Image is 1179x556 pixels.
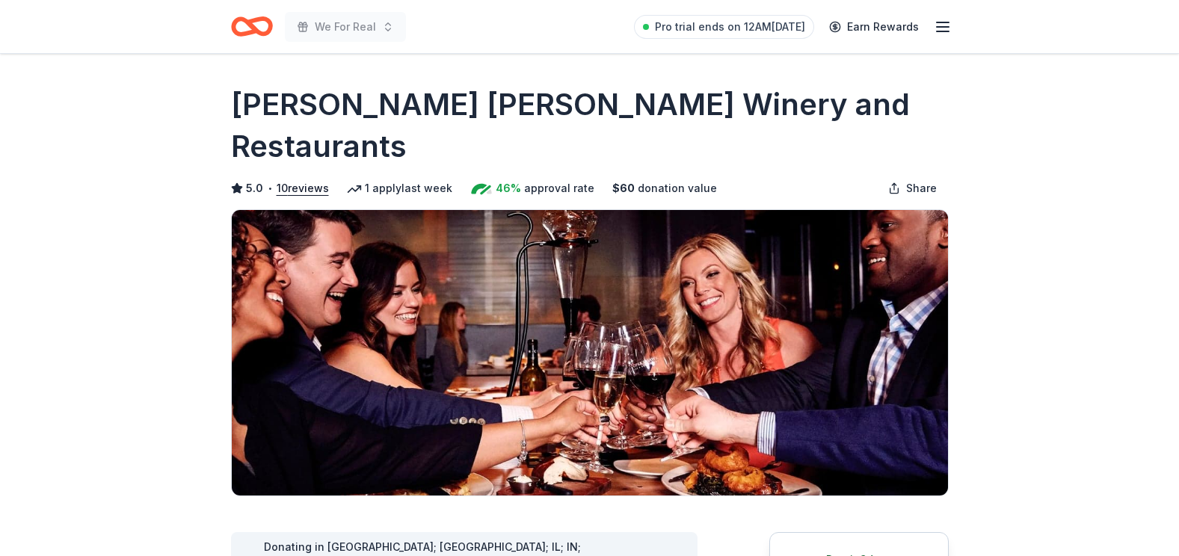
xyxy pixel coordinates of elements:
[524,179,594,197] span: approval rate
[612,179,635,197] span: $ 60
[246,179,263,197] span: 5.0
[634,15,814,39] a: Pro trial ends on 12AM[DATE]
[232,210,948,495] img: Image for Cooper's Hawk Winery and Restaurants
[231,9,273,44] a: Home
[277,179,329,197] button: 10reviews
[315,18,376,36] span: We For Real
[496,179,521,197] span: 46%
[267,182,272,194] span: •
[347,179,452,197] div: 1 apply last week
[876,173,949,203] button: Share
[906,179,937,197] span: Share
[655,18,805,36] span: Pro trial ends on 12AM[DATE]
[285,12,406,42] button: We For Real
[638,179,717,197] span: donation value
[820,13,928,40] a: Earn Rewards
[231,84,949,167] h1: [PERSON_NAME] [PERSON_NAME] Winery and Restaurants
